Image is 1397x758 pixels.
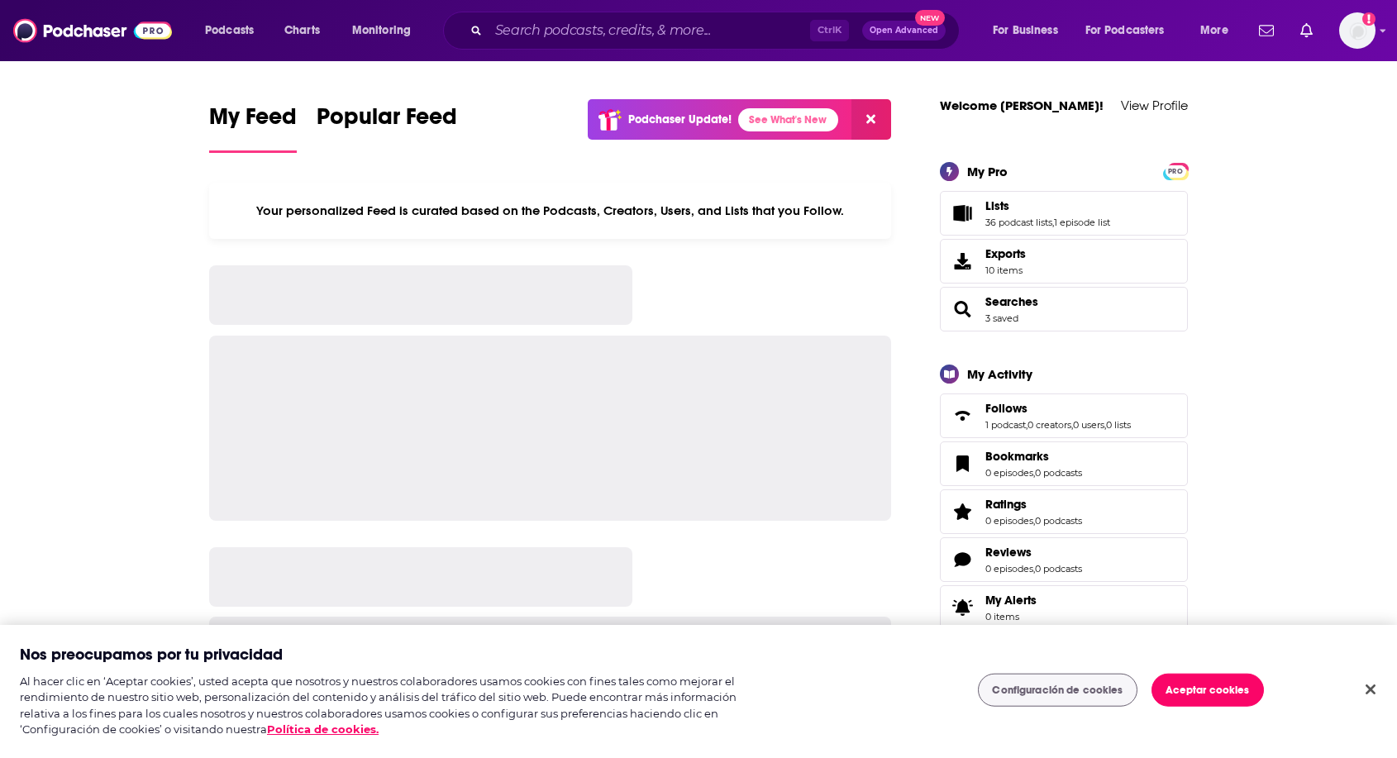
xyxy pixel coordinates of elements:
[993,19,1058,42] span: For Business
[985,449,1082,464] a: Bookmarks
[1166,164,1185,176] a: PRO
[1027,419,1071,431] a: 0 creators
[1200,19,1228,42] span: More
[978,674,1137,707] button: Configuración de cookies
[985,611,1037,622] span: 0 items
[1339,12,1376,49] img: User Profile
[1075,17,1189,44] button: open menu
[985,563,1033,574] a: 0 episodes
[940,489,1188,534] span: Ratings
[946,500,979,523] a: Ratings
[1033,467,1035,479] span: ,
[985,593,1037,608] span: My Alerts
[985,198,1009,213] span: Lists
[20,645,283,665] h2: Nos preocupamos por tu privacidad
[940,537,1188,582] span: Reviews
[1362,12,1376,26] svg: Add a profile image
[284,19,320,42] span: Charts
[738,108,838,131] a: See What's New
[489,17,810,44] input: Search podcasts, credits, & more...
[274,17,330,44] a: Charts
[459,12,975,50] div: Search podcasts, credits, & more...
[946,202,979,225] a: Lists
[940,98,1104,113] a: Welcome [PERSON_NAME]!
[915,10,945,26] span: New
[1085,19,1165,42] span: For Podcasters
[1166,165,1185,178] span: PRO
[967,366,1032,382] div: My Activity
[967,164,1008,179] div: My Pro
[981,17,1079,44] button: open menu
[628,112,732,126] p: Podchaser Update!
[985,497,1082,512] a: Ratings
[985,497,1027,512] span: Ratings
[985,217,1052,228] a: 36 podcast lists
[1106,419,1131,431] a: 0 lists
[209,102,297,141] span: My Feed
[946,548,979,571] a: Reviews
[862,21,946,41] button: Open AdvancedNew
[985,419,1026,431] a: 1 podcast
[1033,515,1035,527] span: ,
[1071,419,1073,431] span: ,
[985,449,1049,464] span: Bookmarks
[985,246,1026,261] span: Exports
[946,404,979,427] a: Follows
[946,298,979,321] a: Searches
[940,585,1188,630] a: My Alerts
[1151,674,1264,707] button: Aceptar cookies
[985,401,1131,416] a: Follows
[940,287,1188,331] span: Searches
[317,102,457,141] span: Popular Feed
[1352,671,1389,708] button: Cerrar
[1035,467,1082,479] a: 0 podcasts
[1033,563,1035,574] span: ,
[1052,217,1054,228] span: ,
[985,265,1026,276] span: 10 items
[267,722,379,736] a: Más información sobre su privacidad, se abre en una nueva pestaña
[940,441,1188,486] span: Bookmarks
[810,20,849,41] span: Ctrl K
[985,401,1027,416] span: Follows
[1121,98,1188,113] a: View Profile
[1054,217,1110,228] a: 1 episode list
[940,393,1188,438] span: Follows
[1294,17,1319,45] a: Show notifications dropdown
[1035,515,1082,527] a: 0 podcasts
[985,467,1033,479] a: 0 episodes
[985,294,1038,309] a: Searches
[946,452,979,475] a: Bookmarks
[946,596,979,619] span: My Alerts
[13,15,172,46] img: Podchaser - Follow, Share and Rate Podcasts
[193,17,275,44] button: open menu
[209,102,297,153] a: My Feed
[341,17,432,44] button: open menu
[1073,419,1104,431] a: 0 users
[1339,12,1376,49] button: Show profile menu
[209,183,891,239] div: Your personalized Feed is curated based on the Podcasts, Creators, Users, and Lists that you Follow.
[940,239,1188,284] a: Exports
[1189,17,1249,44] button: open menu
[1252,17,1280,45] a: Show notifications dropdown
[985,545,1032,560] span: Reviews
[1104,419,1106,431] span: ,
[20,674,769,738] div: Al hacer clic en ‘Aceptar cookies’, usted acepta que nosotros y nuestros colaboradores usamos coo...
[1339,12,1376,49] span: Logged in as Janeowenpr
[985,198,1110,213] a: Lists
[940,191,1188,236] span: Lists
[317,102,457,153] a: Popular Feed
[946,250,979,273] span: Exports
[352,19,411,42] span: Monitoring
[205,19,254,42] span: Podcasts
[870,26,938,35] span: Open Advanced
[1035,563,1082,574] a: 0 podcasts
[985,515,1033,527] a: 0 episodes
[985,545,1082,560] a: Reviews
[1026,419,1027,431] span: ,
[985,312,1018,324] a: 3 saved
